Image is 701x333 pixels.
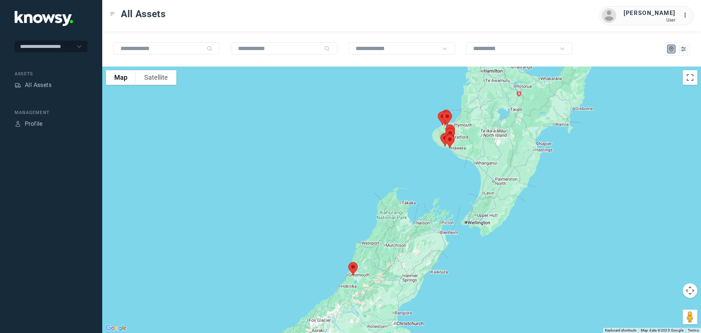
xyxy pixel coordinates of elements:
[683,12,690,18] tspan: ...
[106,70,136,85] button: Show street map
[602,8,616,23] img: avatar.png
[688,328,699,332] a: Terms (opens in new tab)
[683,11,692,20] div: :
[15,82,21,88] div: Assets
[680,46,687,52] div: List
[25,81,51,90] div: All Assets
[110,11,115,16] div: Toggle Menu
[15,81,51,90] a: AssetsAll Assets
[683,310,697,324] button: Drag Pegman onto the map to open Street View
[668,46,675,52] div: Map
[15,11,73,26] img: Application Logo
[624,18,675,23] div: User
[624,9,675,18] div: [PERSON_NAME]
[15,121,21,127] div: Profile
[683,11,692,21] div: :
[15,120,43,128] a: ProfileProfile
[121,7,166,20] span: All Assets
[641,328,683,332] span: Map data ©2025 Google
[104,323,128,333] a: Open this area in Google Maps (opens a new window)
[104,323,128,333] img: Google
[207,46,212,52] div: Search
[15,109,88,116] div: Management
[136,70,176,85] button: Show satellite imagery
[25,120,43,128] div: Profile
[15,71,88,77] div: Assets
[605,328,636,333] button: Keyboard shortcuts
[324,46,330,52] div: Search
[683,283,697,298] button: Map camera controls
[683,70,697,85] button: Toggle fullscreen view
